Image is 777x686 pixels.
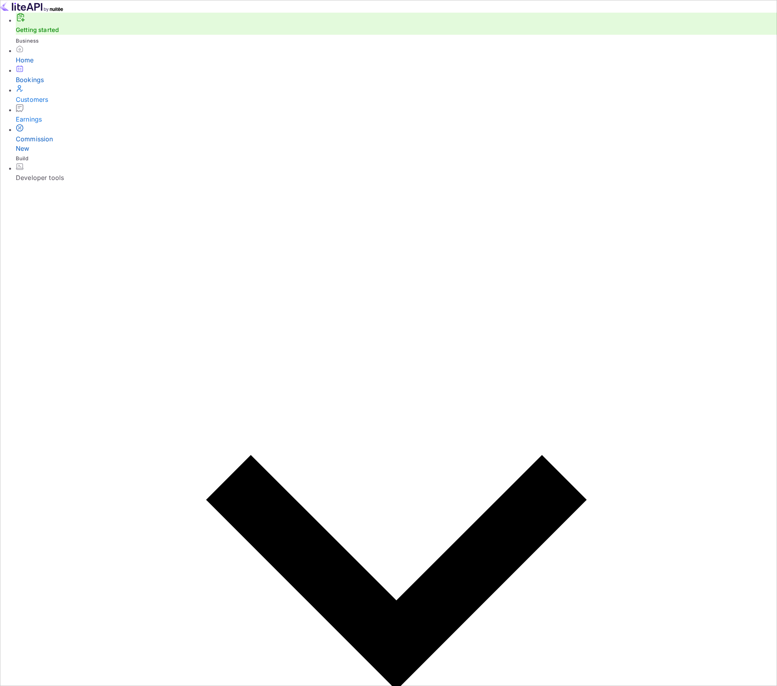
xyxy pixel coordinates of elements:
[16,144,777,153] div: New
[16,55,777,65] div: Home
[16,173,777,182] div: Developer tools
[16,45,777,65] a: Home
[16,95,777,104] div: Customers
[16,84,777,104] a: Customers
[16,26,59,34] a: Getting started
[16,104,777,124] a: Earnings
[16,13,777,35] div: Getting started
[16,114,777,124] div: Earnings
[16,65,777,84] a: Bookings
[16,134,777,153] div: Commission
[16,37,39,44] span: Business
[16,75,777,84] div: Bookings
[16,124,777,153] a: CommissionNew
[16,155,28,161] span: Build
